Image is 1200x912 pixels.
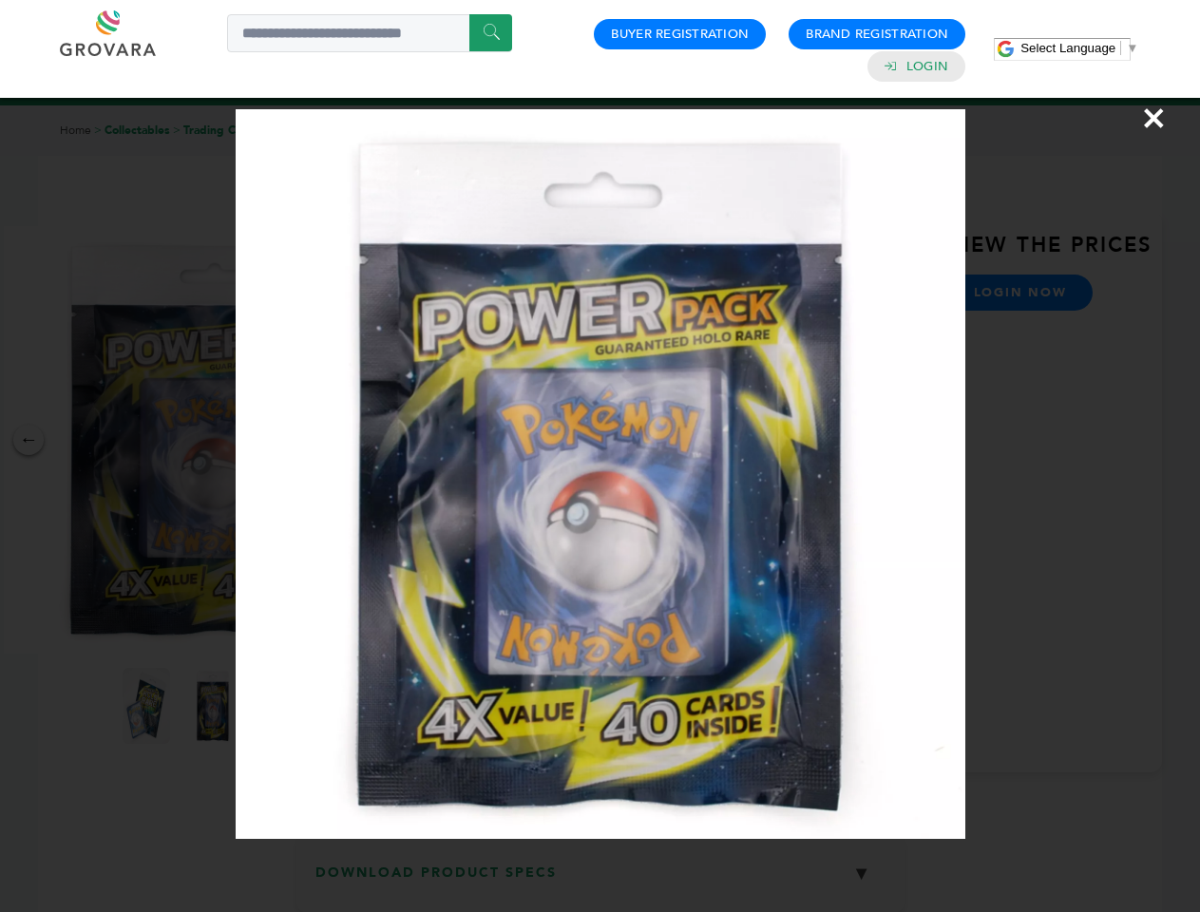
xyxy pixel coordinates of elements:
a: Login [906,58,948,75]
a: Brand Registration [806,26,948,43]
span: ​ [1120,41,1121,55]
a: Buyer Registration [611,26,749,43]
a: Select Language​ [1020,41,1138,55]
span: ▼ [1126,41,1138,55]
span: × [1141,91,1167,144]
span: Select Language [1020,41,1115,55]
img: Image Preview [236,109,965,839]
input: Search a product or brand... [227,14,512,52]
